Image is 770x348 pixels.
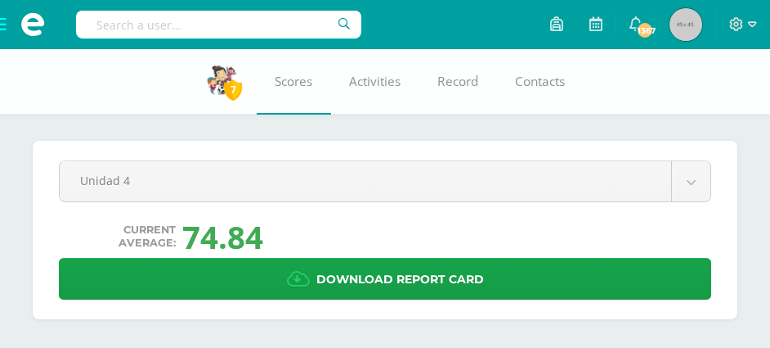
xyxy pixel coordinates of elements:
img: 45x45 [669,8,702,41]
span: Record [437,73,478,90]
a: Download report card [59,258,711,300]
span: 74.84 [182,215,263,258]
span: Unidad 4 [80,161,651,200]
span: 1367 [636,21,654,39]
span: Scores [275,73,312,90]
span: Activities [349,73,401,90]
a: Scores [257,49,331,115]
a: Unidad 4 [60,161,710,201]
a: Record [419,49,497,115]
a: Activities [331,49,419,115]
input: Search a user… [76,11,361,38]
a: Contacts [497,49,584,115]
span: Current average: [119,224,176,250]
span: Download report card [316,260,484,300]
span: 7 [224,79,242,100]
span: Contacts [515,73,565,90]
img: 792738db7231e9fbb8131b013623788e.png [205,64,238,97]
